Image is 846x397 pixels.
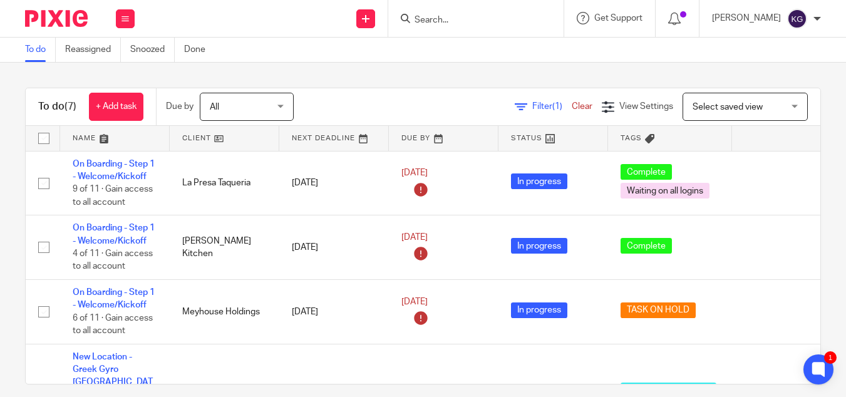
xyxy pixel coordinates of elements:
[38,100,76,113] h1: To do
[89,93,143,121] a: + Add task
[511,173,567,189] span: In progress
[279,151,389,215] td: [DATE]
[401,297,428,306] span: [DATE]
[511,302,567,318] span: In progress
[621,183,709,198] span: Waiting on all logins
[552,102,562,111] span: (1)
[184,38,215,62] a: Done
[65,38,121,62] a: Reassigned
[401,233,428,242] span: [DATE]
[621,164,672,180] span: Complete
[621,238,672,254] span: Complete
[73,314,153,336] span: 6 of 11 · Gain access to all account
[787,9,807,29] img: svg%3E
[532,102,572,111] span: Filter
[64,101,76,111] span: (7)
[73,288,155,309] a: On Boarding - Step 1 - Welcome/Kickoff
[401,168,428,177] span: [DATE]
[572,102,592,111] a: Clear
[619,102,673,111] span: View Settings
[73,224,155,245] a: On Boarding - Step 1 - Welcome/Kickoff
[170,280,279,344] td: Meyhouse Holdings
[25,38,56,62] a: To do
[130,38,175,62] a: Snoozed
[712,12,781,24] p: [PERSON_NAME]
[73,160,155,181] a: On Boarding - Step 1 - Welcome/Kickoff
[621,302,696,318] span: TASK ON HOLD
[170,151,279,215] td: La Presa Taqueria
[210,103,219,111] span: All
[170,215,279,280] td: [PERSON_NAME] Kitchen
[511,238,567,254] span: In progress
[279,215,389,280] td: [DATE]
[73,249,153,271] span: 4 of 11 · Gain access to all account
[594,14,642,23] span: Get Support
[621,135,642,142] span: Tags
[25,10,88,27] img: Pixie
[279,280,389,344] td: [DATE]
[413,15,526,26] input: Search
[166,100,193,113] p: Due by
[693,103,763,111] span: Select saved view
[824,351,837,364] div: 1
[73,185,153,207] span: 9 of 11 · Gain access to all account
